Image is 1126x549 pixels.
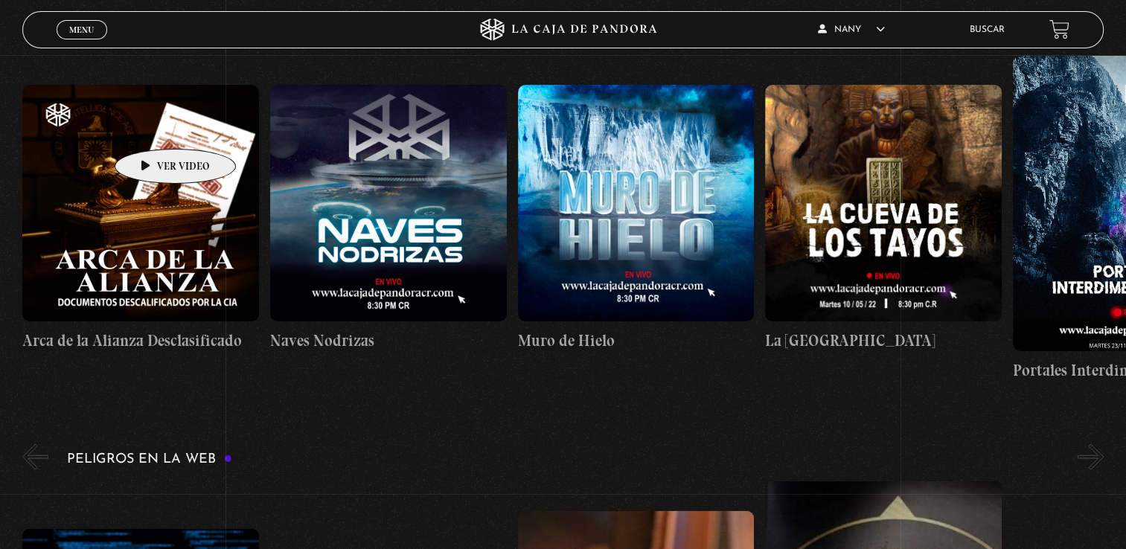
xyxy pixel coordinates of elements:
a: Muro de Hielo [518,56,755,382]
a: Arca de la Alianza Desclasificado [22,56,259,382]
a: La [GEOGRAPHIC_DATA] [765,56,1002,382]
a: Buscar [970,25,1005,34]
a: Naves Nodrizas [270,56,507,382]
button: Previous [22,444,48,470]
button: Next [1078,444,1104,470]
h4: La [GEOGRAPHIC_DATA] [765,329,1002,353]
span: Cerrar [64,38,99,48]
h4: Muro de Hielo [518,329,755,353]
a: View your shopping cart [1049,19,1069,39]
span: Menu [69,25,94,34]
h4: Arca de la Alianza Desclasificado [22,329,259,353]
h3: Peligros en la web [67,452,232,466]
span: Nany [818,25,885,34]
h4: Naves Nodrizas [270,329,507,353]
button: Previous [22,19,48,45]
